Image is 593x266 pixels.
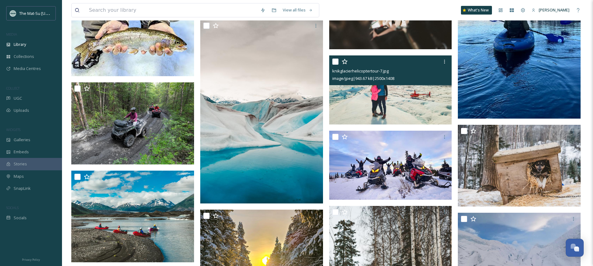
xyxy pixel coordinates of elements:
span: Socials [14,215,27,221]
span: Galleries [14,137,30,143]
span: Privacy Policy [22,258,40,262]
span: Collections [14,54,34,59]
span: WIDGETS [6,127,20,132]
span: Media Centres [14,66,41,72]
span: image/jpeg | 943.67 kB | 2500 x 1408 [332,76,394,81]
span: SOCIALS [6,205,19,210]
a: What's New [461,6,492,15]
img: Alaskadogmushingtoursbyhelicopter-12.jpg [458,125,581,207]
span: [PERSON_NAME] [539,7,569,13]
span: Maps [14,173,24,179]
img: knikglacierhelicoptertour-13.jpg [200,20,323,203]
span: knikglacierhelicoptertour-7.jpg [332,68,389,74]
img: Social_thumbnail.png [10,10,16,16]
img: ATV Tours (2).jpg [71,82,194,164]
a: View all files [280,4,316,16]
span: Embeds [14,149,29,155]
span: SnapLink [14,185,31,191]
img: knikglacierhelicoptertour-7.jpg [329,55,452,124]
input: Search your library [86,3,257,17]
span: COLLECT [6,86,20,90]
span: Uploads [14,107,29,113]
span: The Mat-Su [US_STATE] [19,10,62,16]
span: MEDIA [6,32,17,37]
a: [PERSON_NAME] [529,4,573,16]
span: UGC [14,95,22,101]
span: Stories [14,161,27,167]
button: Open Chat [566,239,584,257]
img: PSX_20231204_130012.jpg [329,131,452,200]
span: Library [14,41,26,47]
img: packraftinginalaska-3.jpg [71,171,194,262]
a: Privacy Policy [22,255,40,263]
